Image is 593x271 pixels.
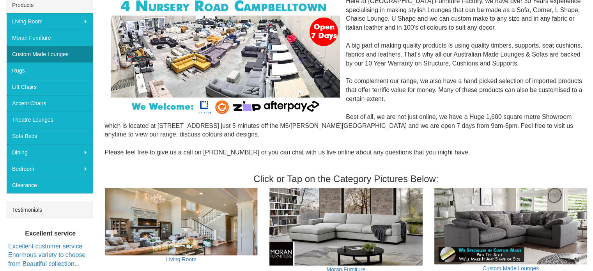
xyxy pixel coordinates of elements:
[6,13,93,30] a: Living Room
[166,256,196,262] a: Living Room
[6,144,93,161] a: Dining
[8,243,85,267] a: Excellent customer service Enormous variety to choose from Beautiful collection...
[6,46,93,62] a: Custom Made Lounges
[6,202,93,218] div: Testimonials
[269,188,423,266] img: Moran Furniture
[6,30,93,46] a: Moran Furniture
[6,128,93,144] a: Sofa Beds
[6,62,93,79] a: Rugs
[6,112,93,128] a: Theatre Lounges
[105,188,258,255] img: Living Room
[6,177,93,193] a: Clearance
[6,95,93,112] a: Accent Chairs
[25,230,76,237] b: Excellent service
[105,174,588,184] h3: Click or Tap on the Category Pictures Below:
[434,188,588,264] img: Custom Made Lounges
[6,161,93,177] a: Bedroom
[6,79,93,95] a: Lift Chairs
